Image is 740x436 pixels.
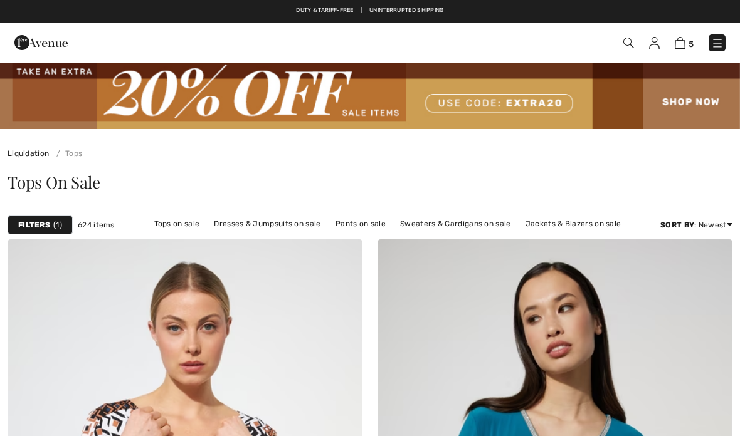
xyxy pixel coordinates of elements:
[18,219,50,231] strong: Filters
[379,232,460,248] a: Outerwear on sale
[689,39,694,49] span: 5
[53,219,62,231] span: 1
[649,37,660,49] img: My Info
[148,215,206,232] a: Tops on sale
[78,219,115,231] span: 624 items
[14,36,68,48] a: 1ère Avenue
[8,149,49,158] a: Liquidation
[623,38,634,48] img: Search
[519,215,628,232] a: Jackets & Blazers on sale
[315,232,377,248] a: Skirts on sale
[14,30,68,55] img: 1ère Avenue
[675,35,694,50] a: 5
[8,171,100,193] span: Tops On Sale
[329,215,392,232] a: Pants on sale
[711,37,724,49] img: Menu
[660,219,732,231] div: : Newest
[51,149,83,158] a: Tops
[394,215,517,232] a: Sweaters & Cardigans on sale
[208,215,327,232] a: Dresses & Jumpsuits on sale
[660,221,694,229] strong: Sort By
[675,37,685,49] img: Shopping Bag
